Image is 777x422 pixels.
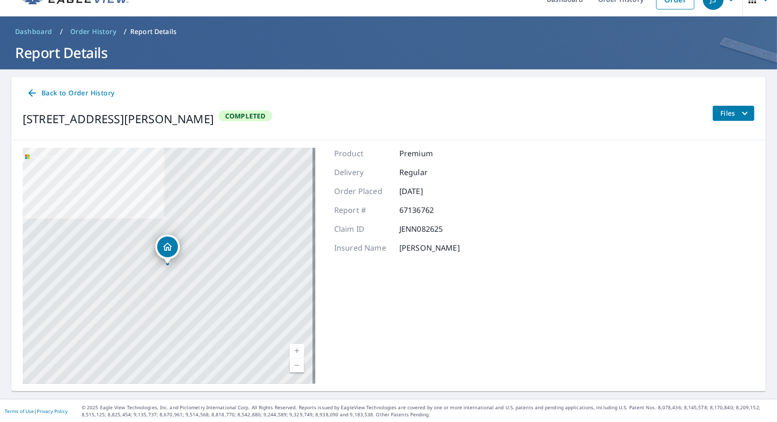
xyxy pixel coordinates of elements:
p: Report Details [130,27,177,36]
div: Dropped pin, building 1, Residential property, 707 Warfield Rd North Plainfield, NJ 07063 [155,235,180,264]
p: [PERSON_NAME] [399,242,460,253]
p: © 2025 Eagle View Technologies, Inc. and Pictometry International Corp. All Rights Reserved. Repo... [82,404,772,418]
p: Regular [399,167,456,178]
li: / [60,26,63,37]
a: Back to Order History [23,84,118,102]
a: Order History [67,24,120,39]
p: Order Placed [334,186,391,197]
a: Current Level 17, Zoom In [290,344,304,358]
p: Report # [334,204,391,216]
a: Dashboard [11,24,56,39]
p: 67136762 [399,204,456,216]
button: filesDropdownBtn-67136762 [712,106,754,121]
p: Premium [399,148,456,159]
span: Back to Order History [26,87,114,99]
nav: breadcrumb [11,24,766,39]
p: Product [334,148,391,159]
a: Current Level 17, Zoom Out [290,358,304,372]
li: / [124,26,127,37]
span: Order History [70,27,116,36]
span: Dashboard [15,27,52,36]
span: Files [720,108,751,119]
span: Completed [220,111,271,120]
p: Delivery [334,167,391,178]
p: JENN082625 [399,223,456,235]
div: [STREET_ADDRESS][PERSON_NAME] [23,110,214,127]
p: [DATE] [399,186,456,197]
p: | [5,408,68,414]
p: Insured Name [334,242,391,253]
a: Privacy Policy [37,408,68,414]
h1: Report Details [11,43,766,62]
p: Claim ID [334,223,391,235]
a: Terms of Use [5,408,34,414]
